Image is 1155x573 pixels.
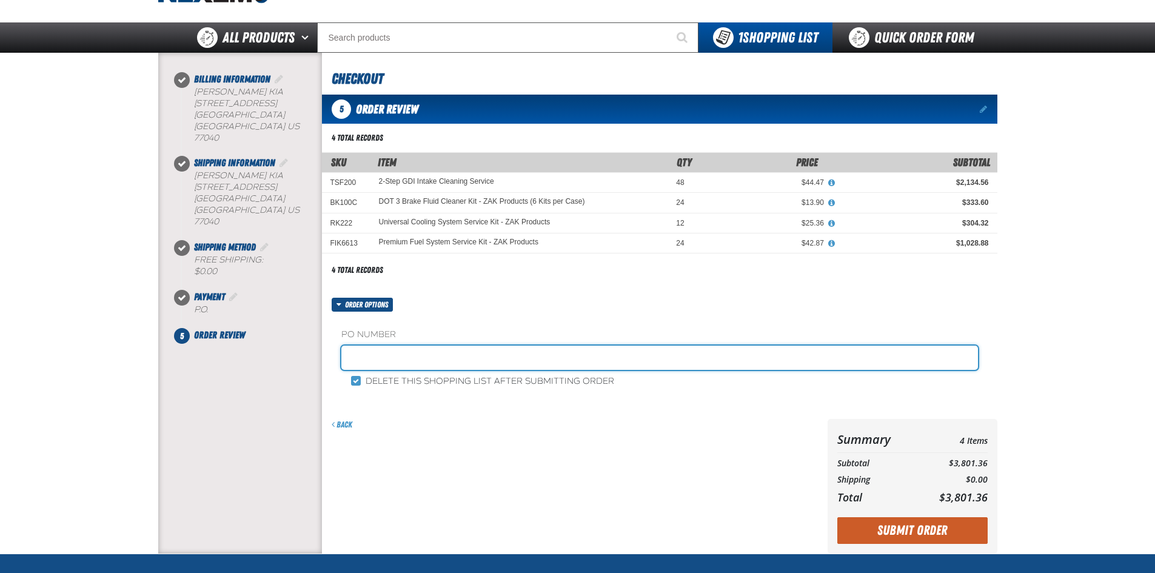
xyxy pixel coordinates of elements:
[701,178,824,187] div: $44.47
[182,290,322,328] li: Payment. Step 4 of 5. Completed
[194,304,322,316] div: P.O.
[194,182,277,192] span: [STREET_ADDRESS]
[194,329,245,341] span: Order Review
[939,490,988,504] span: $3,801.36
[258,241,270,253] a: Edit Shipping Method
[824,218,840,229] button: View All Prices for Universal Cooling System Service Kit - ZAK Products
[174,328,190,344] span: 5
[194,133,219,143] bdo: 77040
[701,218,824,228] div: $25.36
[953,156,990,169] span: Subtotal
[916,455,987,472] td: $3,801.36
[182,72,322,156] li: Billing Information. Step 1 of 5. Completed
[841,178,989,187] div: $2,134.56
[837,429,916,450] th: Summary
[351,376,361,386] input: Delete this shopping list after submitting order
[351,376,614,387] label: Delete this shopping list after submitting order
[916,429,987,450] td: 4 Items
[331,156,346,169] a: SKU
[287,121,300,132] span: US
[738,29,743,46] strong: 1
[841,218,989,228] div: $304.32
[173,72,322,343] nav: Checkout steps. Current step is Order Review. Step 5 of 5
[341,329,978,341] label: PO Number
[841,238,989,248] div: $1,028.88
[701,198,824,207] div: $13.90
[379,198,585,206] a: DOT 3 Brake Fluid Cleaner Kit - ZAK Products (6 Kits per Case)
[322,193,370,213] td: BK100C
[796,156,818,169] span: Price
[378,156,397,169] span: Item
[837,472,916,488] th: Shipping
[332,132,383,144] div: 4 total records
[194,193,285,204] span: [GEOGRAPHIC_DATA]
[668,22,698,53] button: Start Searching
[322,233,370,253] td: FIK6613
[194,241,256,253] span: Shipping Method
[379,178,494,186] a: 2-Step GDI Intake Cleaning Service
[278,157,290,169] a: Edit Shipping Information
[182,240,322,290] li: Shipping Method. Step 3 of 5. Completed
[676,239,684,247] span: 24
[194,205,285,215] span: [GEOGRAPHIC_DATA]
[317,22,698,53] input: Search
[194,255,322,278] div: Free Shipping:
[832,22,997,53] a: Quick Order Form
[676,178,684,187] span: 48
[356,102,418,116] span: Order Review
[677,156,692,169] span: Qty
[824,198,840,209] button: View All Prices for DOT 3 Brake Fluid Cleaner Kit - ZAK Products (6 Kits per Case)
[194,110,285,120] span: [GEOGRAPHIC_DATA]
[332,264,383,276] div: 4 total records
[194,121,285,132] span: [GEOGRAPHIC_DATA]
[698,22,832,53] button: You have 1 Shopping List. Open to view details
[379,218,551,227] a: Universal Cooling System Service Kit - ZAK Products
[332,99,351,119] span: 5
[194,87,283,97] span: [PERSON_NAME] Kia
[194,157,275,169] span: Shipping Information
[345,298,393,312] span: Order options
[824,178,840,189] button: View All Prices for 2-Step GDI Intake Cleaning Service
[332,420,352,429] a: Back
[837,517,988,544] button: Submit Order
[824,238,840,249] button: View All Prices for Premium Fuel System Service Kit - ZAK Products
[676,219,684,227] span: 12
[701,238,824,248] div: $42.87
[194,73,270,85] span: Billing Information
[322,213,370,233] td: RK222
[227,291,239,303] a: Edit Payment
[194,266,217,276] strong: $0.00
[916,472,987,488] td: $0.00
[837,455,916,472] th: Subtotal
[379,238,538,247] a: Premium Fuel System Service Kit - ZAK Products
[194,216,219,227] bdo: 77040
[223,27,295,49] span: All Products
[182,156,322,240] li: Shipping Information. Step 2 of 5. Completed
[332,298,393,312] button: Order options
[194,170,283,181] span: [PERSON_NAME] Kia
[194,98,277,109] span: [STREET_ADDRESS]
[738,29,818,46] span: Shopping List
[837,488,916,507] th: Total
[287,205,300,215] span: US
[297,22,317,53] button: Open All Products pages
[841,198,989,207] div: $333.60
[322,173,370,193] td: TSF200
[273,73,285,85] a: Edit Billing Information
[980,105,989,113] a: Edit items
[194,291,225,303] span: Payment
[332,70,383,87] span: Checkout
[182,328,322,343] li: Order Review. Step 5 of 5. Not Completed
[676,198,684,207] span: 24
